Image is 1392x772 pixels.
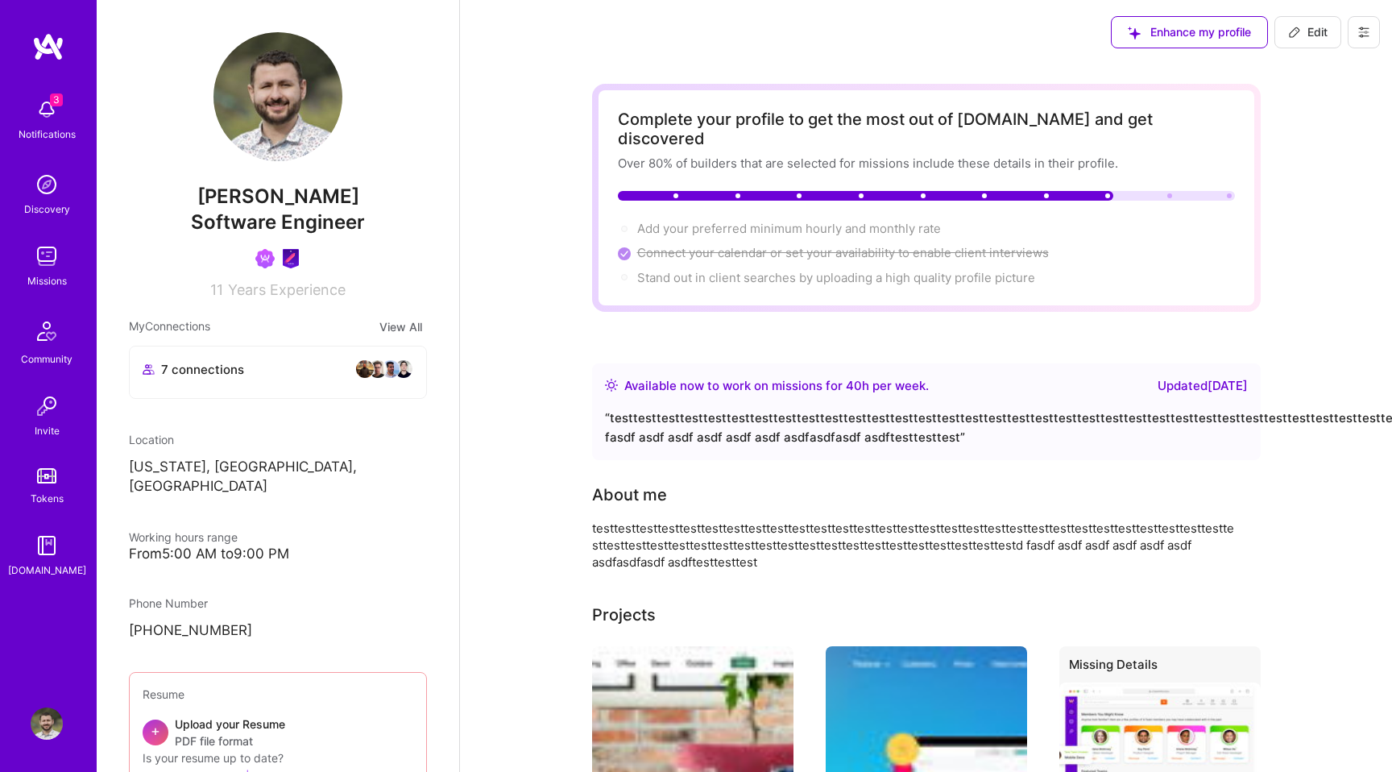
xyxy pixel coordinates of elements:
i: icon SuggestedTeams [1128,27,1141,39]
div: testtesttesttesttesttesttesttesttesttesttesttesttesttesttesttesttesttesttesttesttesttesttesttestt... [592,520,1237,571]
button: View All [375,318,427,336]
span: 3 [50,93,63,106]
div: “ testtesttesttesttesttesttesttesttesttesttesttesttesttesttesttesttesttesttesttesttesttesttesttes... [605,409,1248,447]
p: [US_STATE], [GEOGRAPHIC_DATA], [GEOGRAPHIC_DATA] [129,458,427,496]
img: Availability [605,379,618,392]
span: Edit [1288,24,1328,40]
div: About me [592,483,667,507]
img: bell [31,93,63,126]
div: Discovery [24,201,70,218]
img: avatar [381,359,400,379]
img: logo [32,32,64,61]
span: + [151,722,160,739]
p: [PHONE_NUMBER] [129,621,427,641]
span: Software Engineer [191,210,365,234]
div: Is your resume up to date? [143,749,413,766]
div: Notifications [19,126,76,143]
img: guide book [31,529,63,562]
span: Resume [143,687,184,701]
img: avatar [368,359,387,379]
span: Years Experience [228,281,346,298]
button: Edit [1274,16,1341,48]
span: 11 [210,281,223,298]
button: 7 connectionsavataravataravataravatar [129,346,427,399]
img: Been on Mission [255,249,275,268]
img: tokens [37,468,56,484]
img: Invite [31,390,63,422]
img: avatar [394,359,413,379]
div: Location [129,431,427,448]
img: User Avatar [213,32,342,161]
div: Updated [DATE] [1158,376,1248,396]
i: icon Collaborator [143,363,155,376]
div: Community [21,351,72,367]
span: 40 [846,378,862,393]
div: Stand out in client searches by uploading a high quality profile picture [637,269,1035,286]
img: Community [27,312,66,351]
div: From 5:00 AM to 9:00 PM [129,546,427,562]
div: Invite [35,422,60,439]
span: Working hours range [129,530,238,544]
span: [PERSON_NAME] [129,185,427,209]
div: Available now to work on missions for h per week . [624,376,929,396]
a: User Avatar [27,708,67,740]
span: Add your preferred minimum hourly and monthly rate [637,221,941,236]
img: discovery [31,168,63,201]
div: Missing Details [1059,646,1261,689]
div: Upload your Resume [175,716,285,749]
img: teamwork [31,240,63,272]
img: Product Design Guild [281,249,300,268]
span: Connect your calendar or set your availability to enable client interviews [637,245,1049,260]
span: 7 connections [161,361,244,378]
div: [DOMAIN_NAME] [8,562,86,579]
span: Enhance my profile [1128,24,1251,40]
div: Projects [592,603,656,627]
img: User Avatar [31,708,63,740]
div: Missions [27,272,67,289]
div: +Upload your ResumePDF file format [143,716,413,749]
button: Enhance my profile [1111,16,1268,48]
span: Phone Number [129,596,208,610]
img: avatar [355,359,375,379]
span: PDF file format [175,733,285,749]
div: Over 80% of builders that are selected for missions include these details in their profile. [618,155,1235,172]
div: Tokens [31,490,64,507]
div: Complete your profile to get the most out of [DOMAIN_NAME] and get discovered [618,110,1235,148]
span: My Connections [129,318,210,336]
